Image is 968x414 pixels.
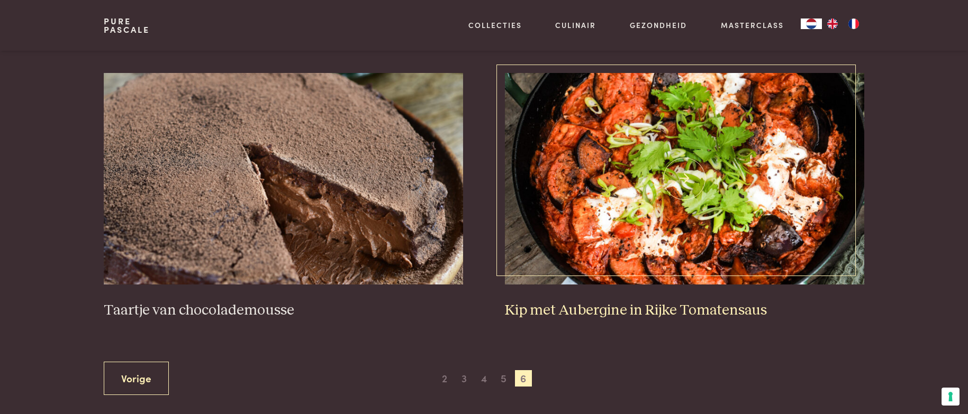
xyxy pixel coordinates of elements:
aside: Language selected: Nederlands [801,19,864,29]
a: PurePascale [104,17,150,34]
a: Masterclass [721,20,784,31]
a: FR [843,19,864,29]
a: Kip met Aubergine in Rijke Tomatensaus Kip met Aubergine in Rijke Tomatensaus [505,73,864,319]
span: 5 [495,370,512,387]
a: Culinair [555,20,596,31]
ul: Language list [822,19,864,29]
h3: Taartje van chocolademousse [104,301,463,320]
a: NL [801,19,822,29]
span: 6 [515,370,532,387]
img: Kip met Aubergine in Rijke Tomatensaus [505,73,864,284]
div: Language [801,19,822,29]
span: 4 [476,370,493,387]
a: Gezondheid [630,20,687,31]
h3: Kip met Aubergine in Rijke Tomatensaus [505,301,864,320]
img: Taartje van chocolademousse [104,73,463,284]
a: EN [822,19,843,29]
a: Vorige [104,362,169,395]
span: 2 [436,370,453,387]
a: Collecties [468,20,522,31]
button: Uw voorkeuren voor toestemming voor trackingtechnologieën [942,388,960,406]
a: Taartje van chocolademousse Taartje van chocolademousse [104,73,463,319]
span: 3 [456,370,473,387]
